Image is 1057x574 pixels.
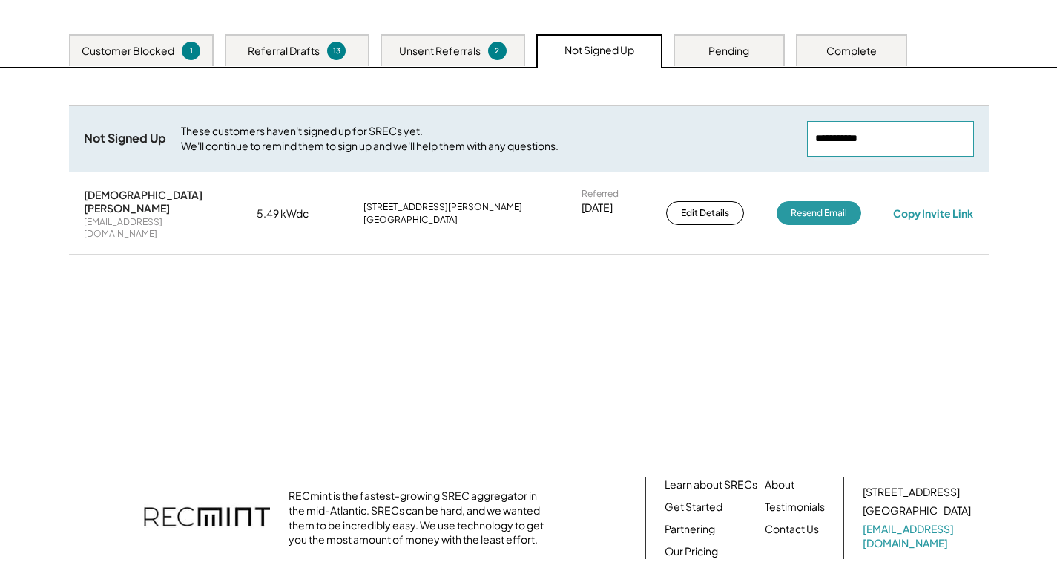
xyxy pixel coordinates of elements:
[665,522,715,537] a: Partnering
[363,214,458,226] div: [GEOGRAPHIC_DATA]
[863,503,971,518] div: [GEOGRAPHIC_DATA]
[144,492,270,544] img: recmint-logotype%403x.png
[863,485,960,500] div: [STREET_ADDRESS]
[665,500,722,515] a: Get Started
[582,188,619,200] div: Referred
[863,522,974,551] a: [EMAIL_ADDRESS][DOMAIN_NAME]
[84,131,166,146] div: Not Signed Up
[708,44,749,59] div: Pending
[181,124,792,153] div: These customers haven't signed up for SRECs yet. We'll continue to remind them to sign up and we'...
[582,200,613,215] div: [DATE]
[257,206,331,221] div: 5.49 kWdc
[665,477,757,492] a: Learn about SRECs
[765,522,819,537] a: Contact Us
[82,44,174,59] div: Customer Blocked
[329,45,343,56] div: 13
[184,45,198,56] div: 1
[84,216,225,239] div: [EMAIL_ADDRESS][DOMAIN_NAME]
[777,201,861,225] button: Resend Email
[84,188,225,215] div: [DEMOGRAPHIC_DATA][PERSON_NAME]
[399,44,481,59] div: Unsent Referrals
[666,201,744,225] button: Edit Details
[363,201,522,213] div: [STREET_ADDRESS][PERSON_NAME]
[765,500,825,515] a: Testimonials
[665,544,718,559] a: Our Pricing
[826,44,877,59] div: Complete
[248,44,320,59] div: Referral Drafts
[893,206,973,220] div: Copy Invite Link
[289,489,552,547] div: RECmint is the fastest-growing SREC aggregator in the mid-Atlantic. SRECs can be hard, and we wan...
[564,43,634,58] div: Not Signed Up
[490,45,504,56] div: 2
[765,477,794,492] a: About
